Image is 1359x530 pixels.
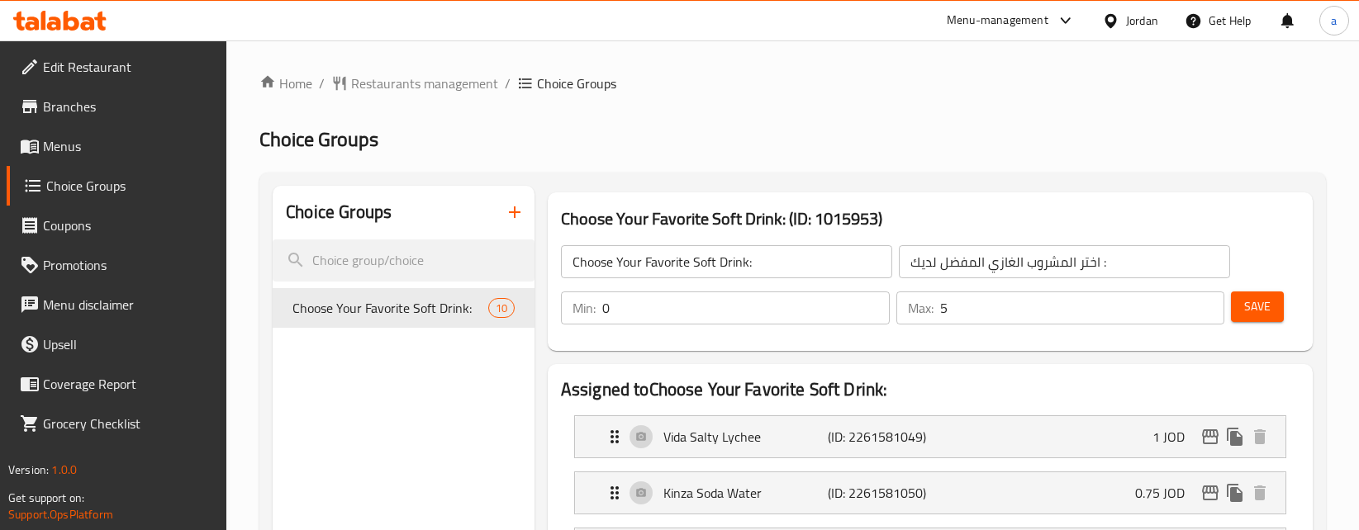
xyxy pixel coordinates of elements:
[828,483,938,503] p: (ID: 2261581050)
[828,427,938,447] p: (ID: 2261581049)
[43,215,214,235] span: Coupons
[273,239,535,282] input: search
[292,298,487,318] span: Choose Your Favorite Soft Drink:
[573,298,596,318] p: Min:
[273,288,535,328] div: Choose Your Favorite Soft Drink:10
[1126,12,1158,30] div: Jordan
[1223,424,1247,449] button: duplicate
[259,121,378,158] span: Choice Groups
[488,298,515,318] div: Choices
[331,73,498,93] a: Restaurants management
[43,255,214,275] span: Promotions
[1247,480,1272,505] button: delete
[663,483,828,503] p: Kinza Soda Water
[1247,424,1272,449] button: delete
[7,166,227,206] a: Choice Groups
[7,324,227,364] a: Upsell
[561,206,1300,232] h3: Choose Your Favorite Soft Drink: (ID: 1015953)
[663,427,828,447] p: Vida Salty Lychee
[43,136,214,156] span: Menus
[8,504,113,525] a: Support.OpsPlatform
[561,377,1300,402] h2: Assigned to Choose Your Favorite Soft Drink:
[7,364,227,404] a: Coverage Report
[8,459,49,480] span: Version:
[286,200,392,225] h2: Choice Groups
[7,404,227,443] a: Grocery Checklist
[43,295,214,315] span: Menu disclaimer
[1198,480,1223,505] button: edit
[575,416,1285,457] div: Expand
[319,73,325,93] li: /
[351,73,498,93] span: Restaurants management
[7,126,227,166] a: Menus
[1223,480,1247,505] button: duplicate
[7,47,227,87] a: Edit Restaurant
[489,300,514,316] span: 10
[46,176,214,196] span: Choice Groups
[1331,12,1337,30] span: a
[7,245,227,285] a: Promotions
[947,11,1048,31] div: Menu-management
[1135,483,1198,503] p: 0.75 JOD
[908,298,934,318] p: Max:
[505,73,511,93] li: /
[7,206,227,245] a: Coupons
[43,334,214,354] span: Upsell
[43,57,214,77] span: Edit Restaurant
[1198,424,1223,449] button: edit
[51,459,77,480] span: 1.0.0
[43,414,214,433] span: Grocery Checklist
[575,472,1285,513] div: Expand
[43,374,214,394] span: Coverage Report
[259,73,312,93] a: Home
[561,465,1300,521] li: Expand
[7,285,227,324] a: Menu disclaimer
[1152,427,1198,447] p: 1 JOD
[561,409,1300,465] li: Expand
[43,97,214,116] span: Branches
[1244,296,1271,317] span: Save
[537,73,616,93] span: Choice Groups
[259,73,1326,93] nav: breadcrumb
[1231,291,1284,322] button: Save
[7,87,227,126] a: Branches
[8,487,84,509] span: Get support on:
